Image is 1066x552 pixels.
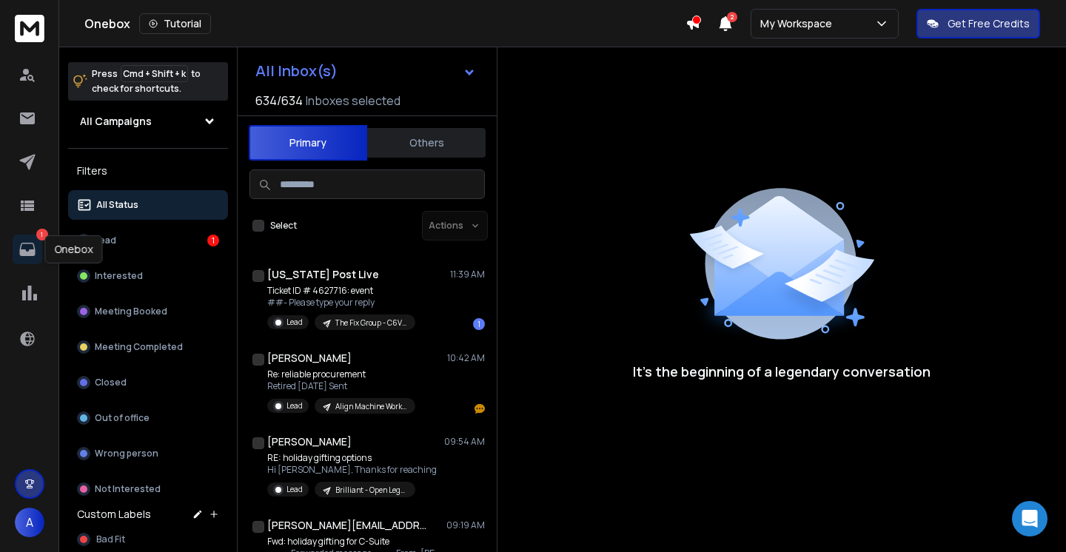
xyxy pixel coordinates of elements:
button: Out of office [68,403,228,433]
p: 11:39 AM [450,269,485,280]
button: Interested [68,261,228,291]
button: Meeting Booked [68,297,228,326]
button: A [15,508,44,537]
p: Not Interested [95,483,161,495]
button: Primary [249,125,367,161]
button: Wrong person [68,439,228,468]
h3: Filters [68,161,228,181]
div: Onebox [45,235,103,263]
span: Bad Fit [96,534,125,545]
button: All Status [68,190,228,220]
button: All Campaigns [68,107,228,136]
p: Meeting Completed [95,341,183,353]
p: Brilliant - Open Legal Campaign [335,485,406,496]
a: 1 [13,235,42,264]
label: Select [270,220,297,232]
p: Hi [PERSON_NAME], Thanks for reaching [267,464,437,476]
p: Lead [286,484,303,495]
p: Fwd: holiday gifting for C-Suite [267,536,445,548]
span: 2 [727,12,737,22]
button: Lead1 [68,226,228,255]
p: Re: reliable procurement [267,368,415,380]
button: Closed [68,368,228,397]
p: Closed [95,377,127,388]
p: Meeting Booked [95,306,167,317]
button: All Inbox(s) [244,56,488,86]
p: 10:42 AM [447,352,485,364]
h1: [PERSON_NAME] [267,351,352,366]
p: It’s the beginning of a legendary conversation [633,361,931,382]
p: Wrong person [95,448,158,460]
button: Get Free Credits [916,9,1040,38]
h1: [US_STATE] Post Live [267,267,379,282]
div: 1 [473,318,485,330]
p: Ticket ID # 4627716: event [267,285,415,297]
button: Not Interested [68,474,228,504]
button: Tutorial [139,13,211,34]
h3: Inboxes selected [306,92,400,110]
h1: [PERSON_NAME] [267,434,352,449]
button: Meeting Completed [68,332,228,362]
h1: All Campaigns [80,114,152,129]
p: Interested [95,270,143,282]
span: 634 / 634 [255,92,303,110]
h3: Custom Labels [77,507,151,522]
p: Lead [286,317,303,328]
p: Lead [286,400,303,411]
p: Get Free Credits [948,16,1030,31]
p: Align Machine Works - C2: Supply Chain & Procurement [335,401,406,412]
p: ##- Please type your reply [267,297,415,309]
p: Lead [95,235,116,246]
p: My Workspace [760,16,838,31]
p: RE: holiday gifting options [267,452,437,464]
p: 1 [36,229,48,240]
p: Press to check for shortcuts. [92,67,201,96]
p: 09:54 AM [444,436,485,448]
div: Open Intercom Messenger [1012,501,1047,536]
p: The Fix Group - C6V1 - Event Swag [335,317,406,329]
span: Cmd + Shift + k [121,65,188,82]
div: 1 [207,235,219,246]
p: Out of office [95,412,150,424]
h1: [PERSON_NAME][EMAIL_ADDRESS][DOMAIN_NAME] [267,518,430,533]
p: Retired [DATE] Sent [267,380,415,392]
button: Others [367,127,486,159]
h1: All Inbox(s) [255,64,338,78]
div: Onebox [84,13,685,34]
p: All Status [96,199,138,211]
p: 09:19 AM [446,519,485,531]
